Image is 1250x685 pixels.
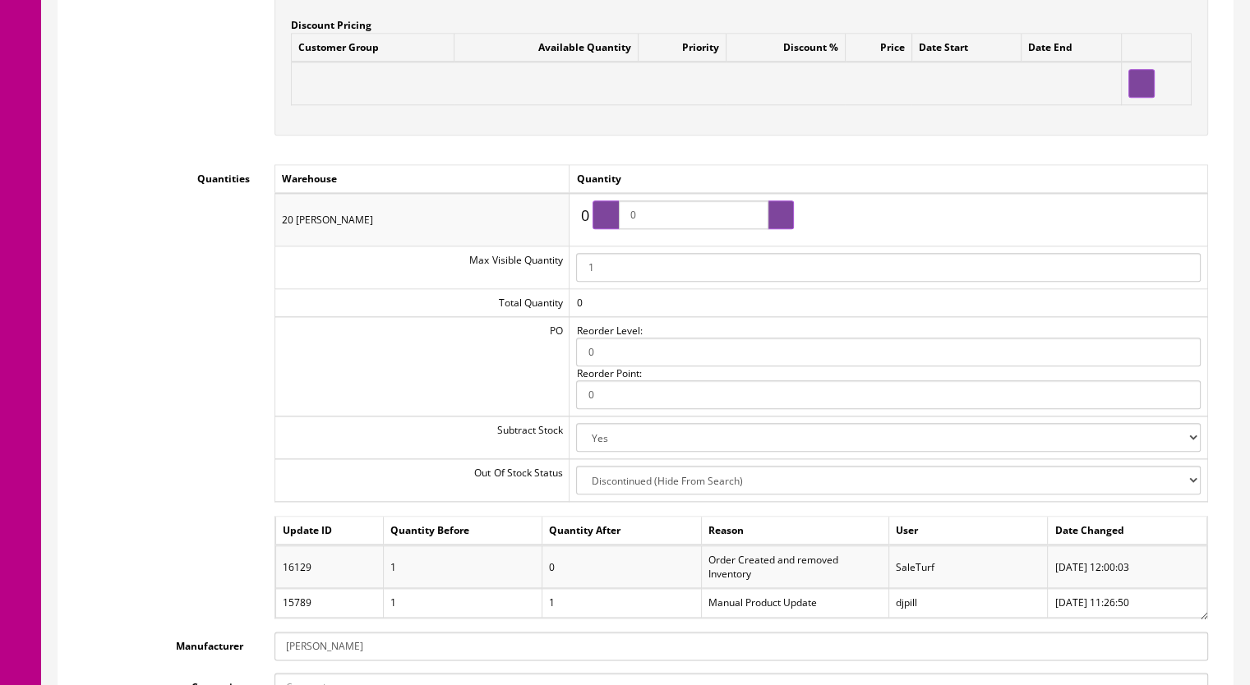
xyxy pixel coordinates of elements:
[291,11,371,33] label: Discount Pricing
[18,107,914,147] font: You are looking at a [PERSON_NAME] MDY-25 mount, comes with the original [PERSON_NAME] metal clam...
[469,253,562,267] span: Max Visible Quantity
[888,589,1048,617] td: djpill
[1021,34,1121,62] td: Date End
[71,164,262,186] label: Quantities
[454,34,639,62] td: Available Quantity
[275,165,570,194] td: Warehouse
[276,589,383,617] td: 15789
[542,517,702,545] td: Quantity After
[274,632,1208,660] input: Manufacturer
[239,165,694,182] font: This item is already packaged and ready for shipment so this will ship quick.
[911,34,1021,62] td: Date Start
[1048,589,1207,617] td: [DATE] 11:26:50
[726,34,846,62] td: Discount %
[276,546,383,588] td: 16129
[383,517,542,545] td: Quantity Before
[265,22,667,52] strong: [PERSON_NAME] MDY-25 Mount
[292,34,454,62] td: Customer Group
[1048,546,1207,588] td: [DATE] 12:00:03
[576,201,593,231] span: 0
[383,546,542,588] td: 1
[275,288,570,316] td: Total Quantity
[570,288,1208,316] td: 0
[275,416,570,459] td: Subtract Stock
[701,546,888,588] td: Order Created and removed Inventory
[1048,517,1207,545] td: Date Changed
[888,546,1048,588] td: SaleTurf
[888,517,1048,545] td: User
[176,639,250,653] span: Manufacturer
[639,34,726,62] td: Priority
[275,193,570,246] td: 20 [PERSON_NAME]
[542,589,702,617] td: 1
[570,316,1208,416] td: Reorder Level: Reorder Point:
[570,165,1208,194] td: Quantity
[276,517,383,545] td: Update ID
[701,517,888,545] td: Reason
[474,466,562,480] span: Out Of Stock Status
[275,316,570,416] td: PO
[542,546,702,588] td: 0
[383,589,542,617] td: 1
[845,34,911,62] td: Price
[701,589,888,617] td: Manual Product Update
